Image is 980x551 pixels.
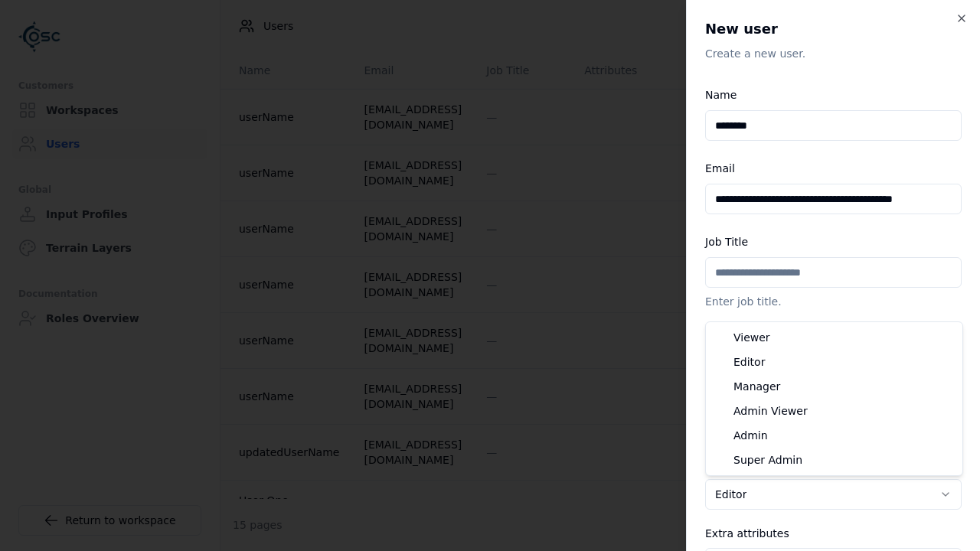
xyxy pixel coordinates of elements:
[733,330,770,345] span: Viewer
[733,403,808,419] span: Admin Viewer
[733,428,768,443] span: Admin
[733,379,780,394] span: Manager
[733,452,802,468] span: Super Admin
[733,354,765,370] span: Editor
